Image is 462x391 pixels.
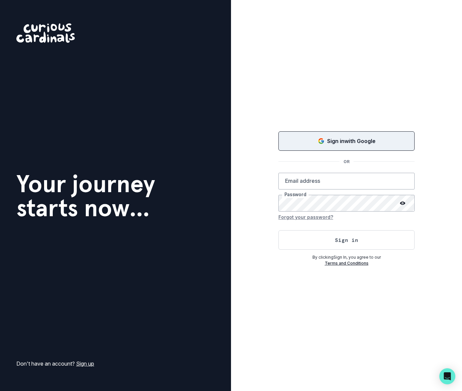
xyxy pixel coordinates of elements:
button: Sign in with Google (GSuite) [278,131,415,151]
p: By clicking Sign In , you agree to our [278,254,415,260]
button: Sign in [278,230,415,250]
div: Open Intercom Messenger [439,368,455,384]
img: Curious Cardinals Logo [16,23,75,43]
p: Sign in with Google [327,137,376,145]
p: OR [339,159,354,165]
button: Forgot your password? [278,212,333,222]
h1: Your journey starts now... [16,172,155,220]
a: Terms and Conditions [325,261,369,266]
a: Sign up [76,360,94,367]
p: Don't have an account? [16,360,94,368]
